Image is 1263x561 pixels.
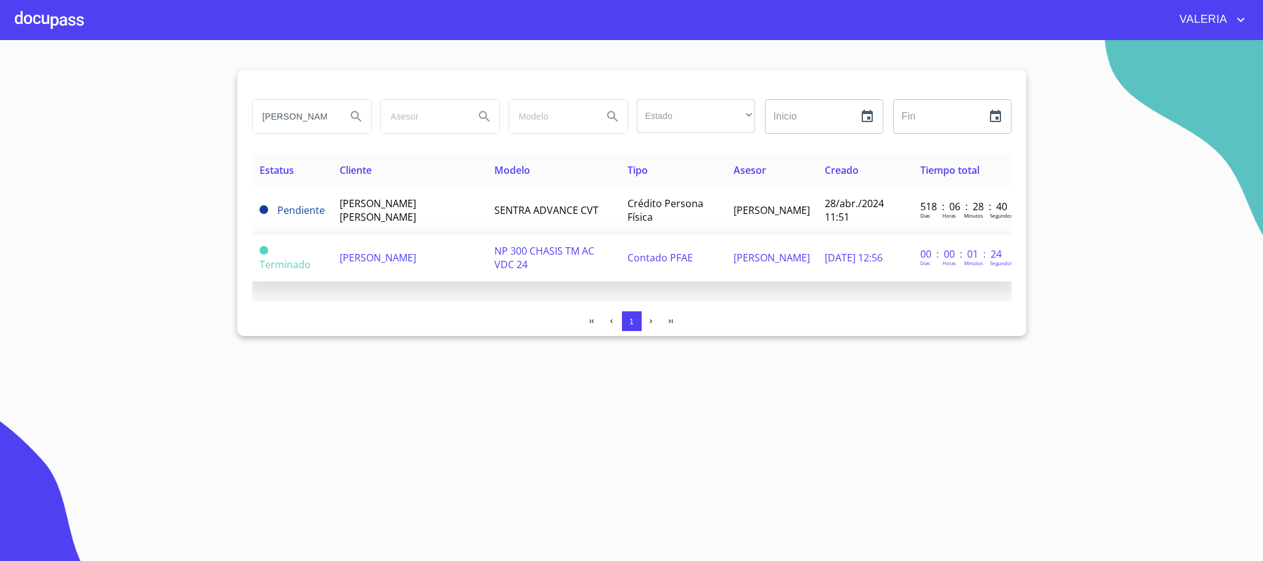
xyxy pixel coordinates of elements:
span: Contado PFAE [627,251,693,264]
p: Dias [920,212,930,219]
span: Tiempo total [920,163,979,177]
button: Search [598,102,627,131]
p: Horas [942,212,956,219]
span: Pendiente [260,205,268,214]
span: Terminado [260,246,268,255]
p: Segundos [990,260,1013,266]
span: Cliente [340,163,372,177]
span: [PERSON_NAME] [PERSON_NAME] [340,197,416,224]
span: 1 [629,317,634,326]
span: VALERIA [1171,10,1234,30]
button: Search [341,102,371,131]
span: [PERSON_NAME] [734,251,810,264]
p: Segundos [990,212,1013,219]
p: Dias [920,260,930,266]
span: Creado [825,163,859,177]
span: Tipo [627,163,648,177]
p: 00 : 00 : 01 : 24 [920,247,1003,261]
button: 1 [622,311,642,331]
p: 518 : 06 : 28 : 40 [920,200,1003,213]
input: search [381,100,465,133]
span: 28/abr./2024 11:51 [825,197,884,224]
span: NP 300 CHASIS TM AC VDC 24 [494,244,594,271]
span: Terminado [260,258,311,271]
span: [DATE] 12:56 [825,251,883,264]
span: Pendiente [277,203,325,217]
span: [PERSON_NAME] [734,203,810,217]
p: Minutos [964,260,983,266]
span: Estatus [260,163,294,177]
span: Modelo [494,163,530,177]
span: Asesor [734,163,766,177]
p: Horas [942,260,956,266]
button: account of current user [1171,10,1249,30]
button: Search [470,102,499,131]
span: Crédito Persona Física [627,197,703,224]
p: Minutos [964,212,983,219]
span: SENTRA ADVANCE CVT [494,203,599,217]
input: search [509,100,593,133]
input: search [253,100,337,133]
span: [PERSON_NAME] [340,251,416,264]
div: ​ [637,99,755,133]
